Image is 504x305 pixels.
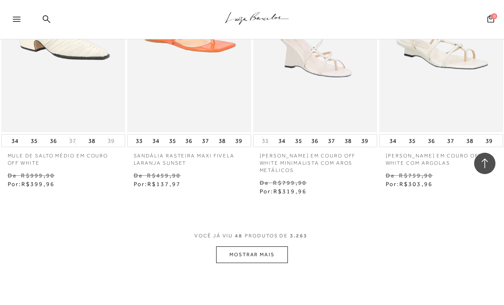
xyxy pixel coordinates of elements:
[273,179,307,186] small: R$799,90
[273,188,307,195] span: R$319,96
[127,147,251,167] a: SANDÁLIA RASTEIRA MAXI FIVELA LARANJA SUNSET
[483,135,495,147] button: 39
[235,233,243,239] span: 48
[406,135,418,147] button: 35
[325,135,337,147] button: 37
[342,135,354,147] button: 38
[21,172,55,179] small: R$999,90
[464,135,476,147] button: 38
[387,135,399,147] button: 34
[259,137,271,145] button: 33
[290,233,308,239] span: 3.263
[199,135,211,147] button: 37
[105,137,117,145] button: 39
[21,181,55,187] span: R$399,96
[309,135,321,147] button: 36
[167,135,179,147] button: 35
[399,172,433,179] small: R$759,90
[399,181,433,187] span: R$303,96
[86,135,98,147] button: 38
[134,181,181,187] span: Por:
[28,135,40,147] button: 35
[216,246,288,263] button: MOSTRAR MAIS
[8,172,17,179] small: De
[253,147,377,174] a: [PERSON_NAME] EM COURO OFF WHITE MINIMALISTA COM AROS METÁLICOS
[379,147,503,167] a: [PERSON_NAME] EM COURO OFF WHITE COM ARGOLAS
[47,135,59,147] button: 36
[134,172,143,179] small: De
[233,135,245,147] button: 39
[260,179,269,186] small: De
[67,137,79,145] button: 37
[9,135,21,147] button: 34
[425,135,437,147] button: 36
[485,14,497,26] button: 0
[276,135,288,147] button: 34
[147,181,181,187] span: R$137,97
[491,13,497,19] span: 0
[386,181,433,187] span: Por:
[8,181,55,187] span: Por:
[133,135,145,147] button: 33
[147,172,181,179] small: R$459,90
[293,135,305,147] button: 35
[445,135,457,147] button: 37
[216,135,228,147] button: 38
[150,135,162,147] button: 34
[183,135,195,147] button: 36
[1,147,125,167] a: MULE DE SALTO MÉDIO EM COURO OFF WHITE
[194,233,310,239] span: VOCÊ JÁ VIU PRODUTOS DE
[359,135,371,147] button: 39
[386,172,395,179] small: De
[260,188,307,195] span: Por:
